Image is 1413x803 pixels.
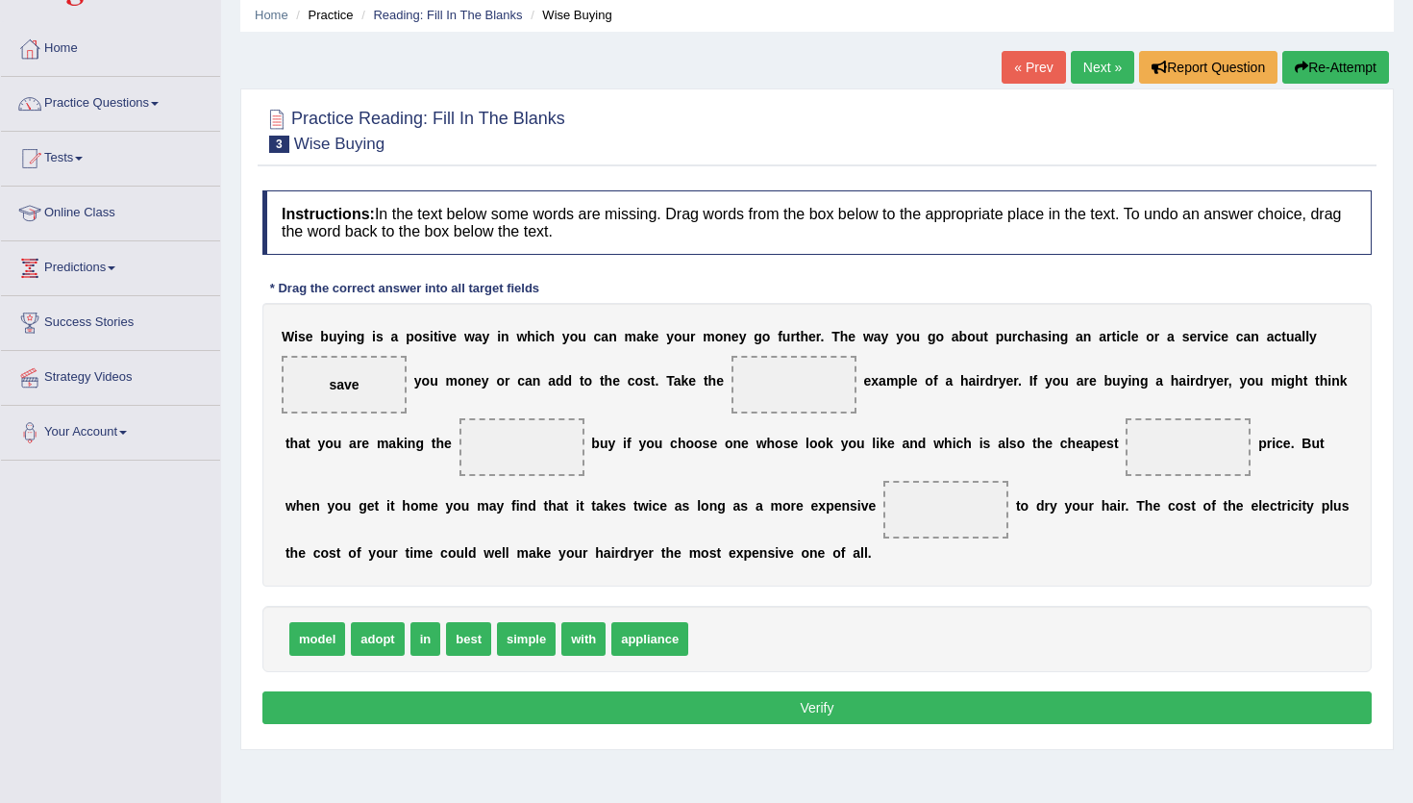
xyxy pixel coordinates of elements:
b: p [996,329,1004,344]
b: i [535,329,539,344]
b: a [1076,329,1083,344]
b: r [979,373,984,389]
b: n [408,436,416,451]
b: e [731,329,739,344]
b: a [1295,329,1302,344]
b: b [591,436,600,451]
b: n [909,436,918,451]
a: Reading: Fill In The Blanks [373,8,522,22]
b: s [983,436,991,451]
span: save [329,377,359,392]
li: Wise Buying [526,6,611,24]
b: a [475,329,483,344]
b: e [1189,329,1197,344]
b: u [578,329,586,344]
b: r [1224,373,1228,389]
b: a [298,436,306,451]
b: a [998,436,1005,451]
b: e [688,373,696,389]
h2: Practice Reading: Fill In The Blanks [262,105,565,153]
span: Drop target [459,418,584,476]
b: y [1309,329,1317,344]
b: l [1301,329,1305,344]
b: y [414,373,422,389]
b: s [1009,436,1017,451]
a: Strategy Videos [1,351,220,399]
b: r [1083,373,1088,389]
b: e [1216,373,1224,389]
b: p [898,373,906,389]
b: n [1052,329,1060,344]
b: d [556,373,564,389]
small: Wise Buying [294,135,384,153]
b: n [608,329,617,344]
b: h [290,436,299,451]
b: a [874,329,881,344]
b: n [1083,329,1092,344]
b: u [1255,373,1264,389]
b: u [856,436,865,451]
b: k [682,373,689,389]
b: i [372,329,376,344]
b: g [357,329,365,344]
b: o [458,373,466,389]
b: u [782,329,791,344]
b: t [796,329,801,344]
b: x [871,373,879,389]
b: a [1178,373,1186,389]
a: Online Class [1,187,220,235]
b: e [808,329,816,344]
b: i [430,329,434,344]
b: a [1077,373,1084,389]
b: a [525,373,533,389]
b: i [876,436,880,451]
b: e [848,329,855,344]
b: a [674,373,682,389]
b: r [690,329,695,344]
b: e [652,329,659,344]
b: o [325,436,334,451]
b: o [570,329,579,344]
b: i [1186,373,1190,389]
b: k [1340,373,1348,389]
b: d [985,373,994,389]
b: y [841,436,849,451]
b: t [1315,373,1320,389]
b: a [969,373,977,389]
b: n [733,436,742,451]
b: y [562,329,570,344]
b: e [361,436,369,451]
li: Practice [291,6,353,24]
b: t [600,373,605,389]
a: Home [1,22,220,70]
b: v [442,329,450,344]
b: y [881,329,889,344]
b: f [933,373,938,389]
b: u [682,329,690,344]
b: c [517,373,525,389]
b: h [1320,373,1328,389]
b: m [625,329,636,344]
b: t [1281,329,1286,344]
b: w [756,436,767,451]
b: t [432,436,436,451]
b: r [1106,329,1111,344]
b: y [482,373,489,389]
button: Verify [262,691,1372,724]
b: e [306,329,313,344]
b: u [976,329,984,344]
b: a [1099,329,1106,344]
b: c [1213,329,1221,344]
b: y [638,436,646,451]
button: Re-Attempt [1282,51,1389,84]
b: i [1327,373,1331,389]
b: h [944,436,953,451]
b: a [879,373,886,389]
b: i [1128,373,1131,389]
b: k [644,329,652,344]
b: h [678,436,686,451]
b: i [1210,329,1214,344]
b: i [438,329,442,344]
b: u [1004,329,1012,344]
b: y [483,329,490,344]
